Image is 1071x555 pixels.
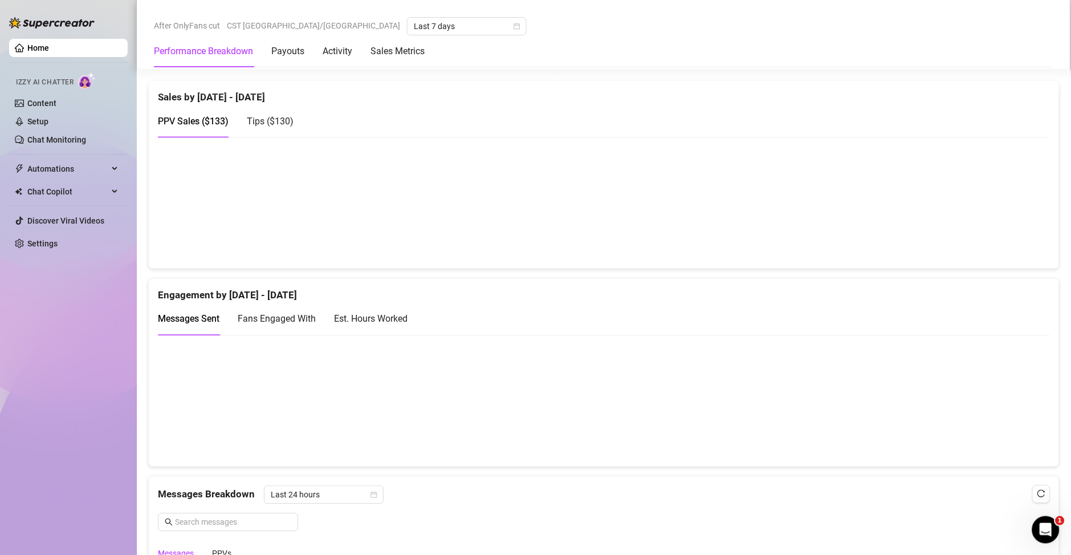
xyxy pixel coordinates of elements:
[1056,516,1065,525] span: 1
[158,314,219,325] span: Messages Sent
[158,81,1050,106] div: Sales by [DATE] - [DATE]
[1032,516,1060,544] iframe: Intercom live chat
[238,314,316,325] span: Fans Engaged With
[27,43,49,52] a: Home
[15,188,22,196] img: Chat Copilot
[158,116,229,127] span: PPV Sales ( $133 )
[154,44,253,58] div: Performance Breakdown
[27,239,58,248] a: Settings
[175,516,291,529] input: Search messages
[27,99,56,108] a: Content
[334,312,408,326] div: Est. Hours Worked
[27,117,48,126] a: Setup
[9,17,95,29] img: logo-BBDzfeDw.svg
[271,487,377,504] span: Last 24 hours
[271,44,304,58] div: Payouts
[27,135,86,144] a: Chat Monitoring
[16,77,74,88] span: Izzy AI Chatter
[370,492,377,499] span: calendar
[1037,490,1045,498] span: reload
[514,23,520,30] span: calendar
[15,164,24,173] span: thunderbolt
[227,17,400,34] span: CST [GEOGRAPHIC_DATA]/[GEOGRAPHIC_DATA]
[323,44,352,58] div: Activity
[27,216,104,225] a: Discover Viral Videos
[27,183,108,201] span: Chat Copilot
[165,518,173,526] span: search
[158,279,1050,303] div: Engagement by [DATE] - [DATE]
[78,72,96,89] img: AI Chatter
[27,160,108,178] span: Automations
[247,116,294,127] span: Tips ( $130 )
[414,18,520,35] span: Last 7 days
[154,17,220,34] span: After OnlyFans cut
[158,486,1050,504] div: Messages Breakdown
[370,44,425,58] div: Sales Metrics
